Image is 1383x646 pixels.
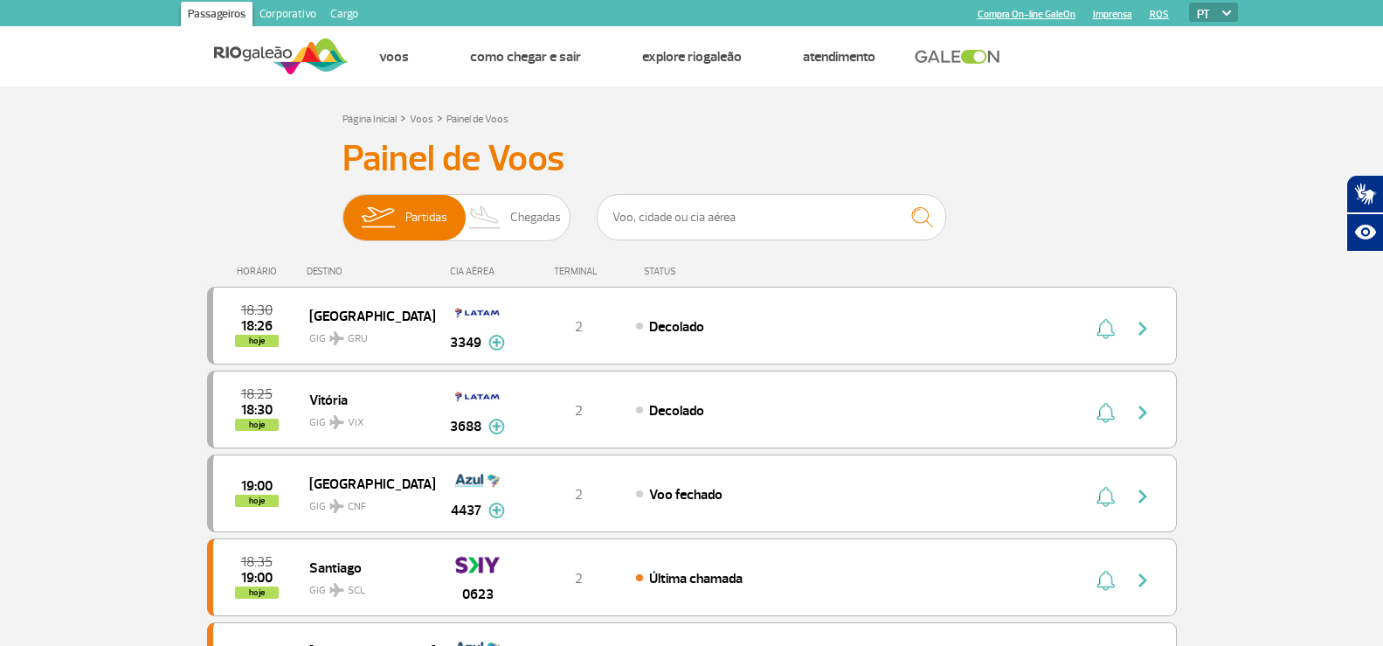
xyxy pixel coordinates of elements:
span: Vitória [309,388,421,411]
div: DESTINO [307,266,434,277]
span: hoje [235,419,279,431]
span: 2025-09-27 18:30:03 [241,404,273,416]
a: Imprensa [1093,9,1132,20]
span: GRU [348,331,368,347]
span: 2 [575,486,583,504]
span: 2 [575,318,583,336]
img: destiny_airplane.svg [329,415,344,429]
a: Painel de Voos [446,113,508,126]
div: HORÁRIO [212,266,308,277]
img: destiny_airplane.svg [329,583,344,597]
span: GIG [309,322,421,347]
span: Voo fechado [649,486,723,504]
img: seta-direita-painel-voo.svg [1132,318,1153,339]
img: destiny_airplane.svg [329,331,344,345]
a: Cargo [323,2,365,30]
a: Voos [379,48,409,66]
span: [GEOGRAPHIC_DATA] [309,304,421,327]
span: Santiago [309,556,421,579]
img: mais-info-painel-voo.svg [488,503,505,518]
a: Passageiros [181,2,252,30]
div: TERMINAL [522,266,635,277]
div: Plugin de acessibilidade da Hand Talk. [1346,175,1383,252]
span: Última chamada [649,570,743,587]
div: CIA AÉREA [434,266,522,277]
button: Abrir tradutor de língua de sinais. [1346,175,1383,213]
span: GIG [309,573,421,599]
a: Explore RIOgaleão [642,48,742,66]
img: destiny_airplane.svg [329,499,344,513]
img: sino-painel-voo.svg [1096,402,1115,423]
a: Compra On-line GaleOn [978,9,1075,20]
img: sino-painel-voo.svg [1096,570,1115,591]
span: 2025-09-27 18:25:00 [241,388,273,400]
span: 3349 [450,332,481,353]
img: slider-embarque [350,195,405,240]
span: VIX [348,415,364,431]
img: seta-direita-painel-voo.svg [1132,402,1153,423]
span: GIG [309,406,421,431]
a: Como chegar e sair [470,48,581,66]
img: slider-desembarque [460,195,511,240]
input: Voo, cidade ou cia aérea [597,194,946,240]
a: Página Inicial [342,113,397,126]
span: 2025-09-27 19:00:00 [241,480,273,492]
a: Atendimento [803,48,875,66]
span: SCL [348,583,365,599]
span: 3688 [450,416,481,437]
a: RQS [1150,9,1169,20]
img: sino-painel-voo.svg [1096,318,1115,339]
span: 4437 [451,500,481,521]
span: [GEOGRAPHIC_DATA] [309,472,421,495]
span: hoje [235,495,279,507]
span: hoje [235,335,279,347]
div: STATUS [635,266,778,277]
span: 2 [575,570,583,587]
img: mais-info-painel-voo.svg [488,335,505,351]
span: CNF [348,499,366,515]
span: hoje [235,587,279,599]
span: 2 [575,402,583,420]
a: Voos [410,113,433,126]
h3: Painel de Voos [342,137,1041,181]
span: 2025-09-27 18:35:00 [241,556,273,568]
span: Decolado [649,402,704,420]
img: mais-info-painel-voo.svg [488,419,505,434]
span: 2025-09-27 19:00:00 [241,572,273,584]
a: Corporativo [252,2,323,30]
img: seta-direita-painel-voo.svg [1132,486,1153,507]
span: 2025-09-27 18:26:50 [241,320,273,332]
button: Abrir recursos assistivos. [1346,213,1383,252]
span: 2025-09-27 18:30:00 [241,304,273,316]
a: > [437,108,443,128]
span: Chegadas [510,195,561,240]
span: GIG [309,490,421,515]
span: Decolado [649,318,704,336]
img: sino-painel-voo.svg [1096,486,1115,507]
img: seta-direita-painel-voo.svg [1132,570,1153,591]
span: Partidas [405,195,447,240]
a: > [400,108,406,128]
span: 0623 [462,584,494,605]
